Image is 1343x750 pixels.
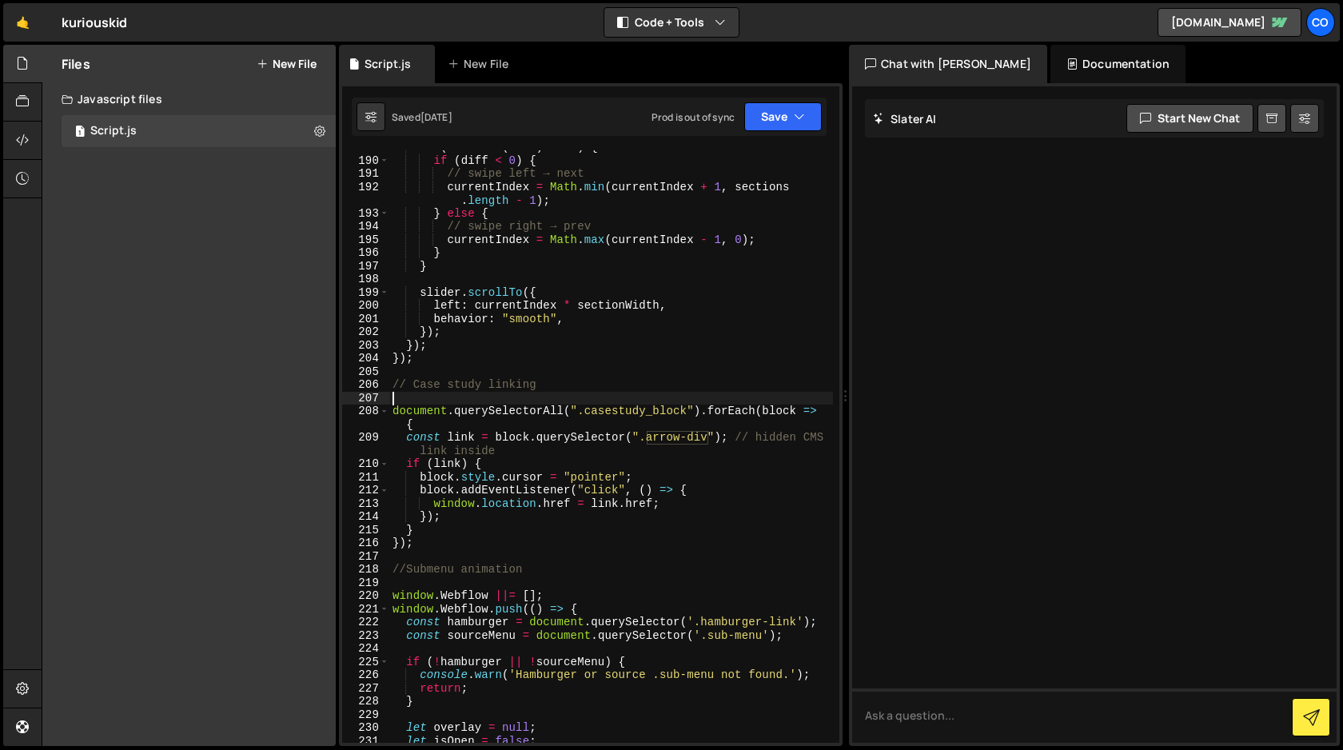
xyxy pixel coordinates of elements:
button: Code + Tools [604,8,739,37]
div: 216 [342,537,389,550]
div: 200 [342,299,389,313]
div: 210 [342,457,389,471]
div: 221 [342,603,389,616]
div: Script.js [90,124,137,138]
div: 220 [342,589,389,603]
div: 204 [342,352,389,365]
div: 209 [342,431,389,457]
div: 205 [342,365,389,379]
div: 228 [342,695,389,708]
div: 195 [342,233,389,247]
div: 199 [342,286,389,300]
div: 190 [342,154,389,168]
div: 215 [342,524,389,537]
div: 225 [342,656,389,669]
div: 231 [342,735,389,748]
div: 194 [342,220,389,233]
a: Co [1306,8,1335,37]
h2: Files [62,55,90,73]
button: New File [257,58,317,70]
h2: Slater AI [873,111,937,126]
button: Start new chat [1126,104,1253,133]
div: 227 [342,682,389,696]
div: [DATE] [420,110,452,124]
div: 198 [342,273,389,286]
div: 229 [342,708,389,722]
button: Save [744,102,822,131]
div: 206 [342,378,389,392]
div: New File [448,56,515,72]
div: 201 [342,313,389,326]
div: 203 [342,339,389,353]
div: 207 [342,392,389,405]
a: [DOMAIN_NAME] [1158,8,1301,37]
div: 191 [342,167,389,181]
div: 196 [342,246,389,260]
div: 208 [342,405,389,431]
div: kuriouskid [62,13,128,32]
div: 211 [342,471,389,485]
div: 230 [342,721,389,735]
div: 197 [342,260,389,273]
div: Chat with [PERSON_NAME] [849,45,1047,83]
span: 1 [75,126,85,139]
div: 224 [342,642,389,656]
a: 🤙 [3,3,42,42]
div: Prod is out of sync [652,110,735,124]
div: 202 [342,325,389,339]
div: Javascript files [42,83,336,115]
div: 212 [342,484,389,497]
div: 213 [342,497,389,511]
div: 192 [342,181,389,207]
div: 219 [342,576,389,590]
div: Script.js [365,56,411,72]
div: 16633/45317.js [62,115,336,147]
div: 222 [342,616,389,629]
div: Saved [392,110,452,124]
div: 193 [342,207,389,221]
div: 214 [342,510,389,524]
div: 217 [342,550,389,564]
div: Documentation [1050,45,1186,83]
div: 223 [342,629,389,643]
div: 218 [342,563,389,576]
div: 226 [342,668,389,682]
